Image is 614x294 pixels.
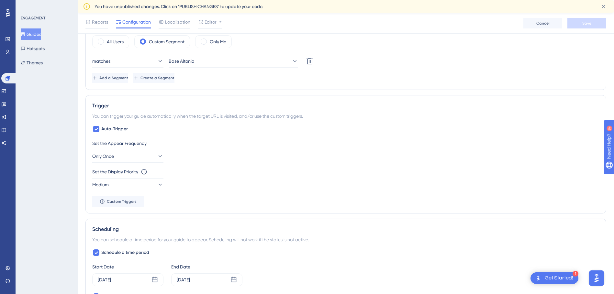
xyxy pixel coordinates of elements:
div: Get Started! [545,275,573,282]
button: Create a Segment [133,73,174,83]
button: Cancel [523,18,562,28]
div: [DATE] [177,276,190,284]
div: ENGAGEMENT [21,16,45,21]
span: Add a Segment [99,75,128,81]
div: End Date [171,263,242,271]
span: Save [582,21,591,26]
span: Auto-Trigger [101,125,128,133]
div: [DATE] [98,276,111,284]
div: Open Get Started! checklist, remaining modules: 1 [530,272,578,284]
div: Set the Display Priority [92,168,138,176]
label: All Users [107,38,124,46]
span: matches [92,57,110,65]
button: matches [92,55,163,68]
div: 1 [573,271,578,277]
button: Guides [21,28,41,40]
button: Base Altonia [169,55,298,68]
span: Custom Triggers [107,199,137,204]
button: Themes [21,57,43,69]
div: Set the Appear Frequency [92,139,599,147]
span: Reports [92,18,108,26]
span: Create a Segment [140,75,174,81]
span: Base Altonia [169,57,195,65]
button: Medium [92,178,163,191]
div: You can schedule a time period for your guide to appear. Scheduling will not work if the status i... [92,236,599,244]
div: Start Date [92,263,163,271]
span: Need Help? [15,2,40,9]
span: Only Once [92,152,114,160]
div: Scheduling [92,225,599,233]
img: launcher-image-alternative-text [534,274,542,282]
span: Localization [165,18,190,26]
button: Add a Segment [92,73,128,83]
label: Custom Segment [149,38,184,46]
div: 9+ [44,3,48,8]
button: Save [567,18,606,28]
span: Configuration [122,18,151,26]
span: Editor [205,18,217,26]
div: Trigger [92,102,599,110]
div: You can trigger your guide automatically when the target URL is visited, and/or use the custom tr... [92,112,599,120]
button: Only Once [92,150,163,163]
button: Hotspots [21,43,45,54]
iframe: UserGuiding AI Assistant Launcher [587,268,606,288]
label: Only Me [210,38,226,46]
span: You have unpublished changes. Click on ‘PUBLISH CHANGES’ to update your code. [95,3,263,10]
span: Medium [92,181,109,189]
span: Cancel [536,21,550,26]
button: Custom Triggers [92,196,144,207]
span: Schedule a time period [101,249,149,256]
